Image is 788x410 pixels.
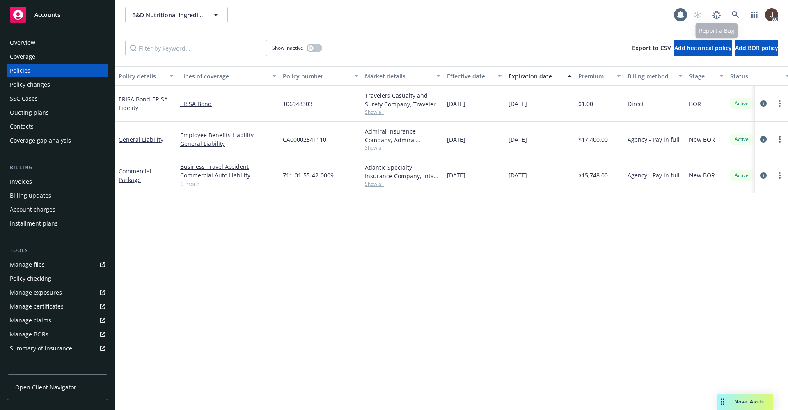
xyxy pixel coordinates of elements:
button: Billing method [624,66,686,86]
div: Overview [10,36,35,49]
span: Add BOR policy [735,44,778,52]
a: Summary of insurance [7,342,108,355]
div: Tools [7,246,108,255]
button: Expiration date [505,66,575,86]
button: Add BOR policy [735,40,778,56]
div: Coverage gap analysis [10,134,71,147]
a: Contacts [7,120,108,133]
span: Export to CSV [632,44,671,52]
a: circleInformation [758,99,768,108]
div: SSC Cases [10,92,38,105]
div: Effective date [447,72,493,81]
a: Policy checking [7,272,108,285]
img: photo [765,8,778,21]
a: Overview [7,36,108,49]
button: Add historical policy [674,40,732,56]
div: Installment plans [10,217,58,230]
div: Lines of coverage [180,72,267,81]
span: Add historical policy [674,44,732,52]
a: General Liability [119,136,163,143]
button: Policy number [279,66,362,86]
a: Coverage [7,50,108,63]
button: Effective date [444,66,505,86]
a: Accounts [7,3,108,26]
a: circleInformation [758,134,768,144]
a: Coverage gap analysis [7,134,108,147]
a: Invoices [7,175,108,188]
button: Stage [686,66,727,86]
button: Export to CSV [632,40,671,56]
span: [DATE] [509,135,527,144]
button: Nova Assist [717,394,773,410]
span: Active [733,136,750,143]
a: 6 more [180,180,276,188]
a: Business Travel Accident [180,162,276,171]
div: Policy details [119,72,165,81]
a: Manage BORs [7,328,108,341]
a: Report a Bug [708,7,725,23]
div: Billing method [628,72,673,81]
span: Nova Assist [734,398,767,405]
a: more [775,134,785,144]
button: Policy details [115,66,177,86]
span: Open Client Navigator [15,383,76,392]
a: Search [727,7,744,23]
div: Expiration date [509,72,563,81]
span: [DATE] [447,99,465,108]
a: Quoting plans [7,106,108,119]
a: SSC Cases [7,92,108,105]
span: Show all [365,108,440,115]
span: Direct [628,99,644,108]
span: Show all [365,180,440,187]
span: Active [733,100,750,107]
span: New BOR [689,135,715,144]
input: Filter by keyword... [125,40,267,56]
button: Premium [575,66,624,86]
span: [DATE] [447,135,465,144]
div: Summary of insurance [10,342,72,355]
span: 106948303 [283,99,312,108]
a: circleInformation [758,170,768,180]
a: Policies [7,64,108,77]
div: Admiral Insurance Company, Admiral Insurance Group ([PERSON_NAME] Corporation), CRC Group [365,127,440,144]
div: Policies [10,64,30,77]
a: Start snowing [689,7,706,23]
div: Manage BORs [10,328,48,341]
a: Manage exposures [7,286,108,299]
div: Market details [365,72,431,81]
div: Travelers Casualty and Surety Company, Travelers Insurance [365,91,440,108]
a: ERISA Bond [180,99,276,108]
a: General Liability [180,139,276,148]
a: Billing updates [7,189,108,202]
a: Manage files [7,258,108,271]
div: Invoices [10,175,32,188]
div: Manage certificates [10,300,64,313]
div: Quoting plans [10,106,49,119]
button: Market details [362,66,444,86]
div: Policy changes [10,78,50,91]
a: Switch app [746,7,763,23]
div: Billing updates [10,189,51,202]
span: 711-01-55-42-0009 [283,171,334,180]
span: Active [733,172,750,179]
span: [DATE] [509,171,527,180]
span: New BOR [689,171,715,180]
div: Atlantic Specialty Insurance Company, Intact Insurance [365,163,440,180]
div: Drag to move [717,394,728,410]
div: Manage claims [10,314,51,327]
span: Accounts [34,12,60,18]
div: Stage [689,72,715,81]
div: Status [730,72,780,81]
span: Show all [365,144,440,151]
div: Manage exposures [10,286,62,299]
button: Lines of coverage [177,66,279,86]
div: Account charges [10,203,55,216]
a: Manage certificates [7,300,108,313]
a: Policy changes [7,78,108,91]
span: B&D Nutritional Ingredients, Inc. [132,11,203,19]
a: Installment plans [7,217,108,230]
a: Account charges [7,203,108,216]
span: [DATE] [447,171,465,180]
div: Billing [7,164,108,172]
